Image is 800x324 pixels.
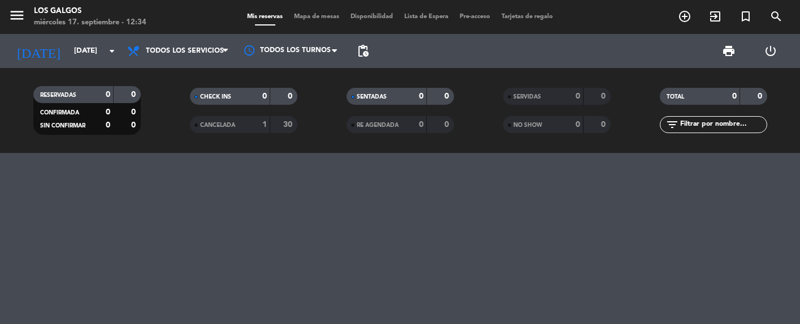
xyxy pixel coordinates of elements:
span: Mapa de mesas [288,14,345,20]
span: Lista de Espera [399,14,454,20]
span: CONFIRMADA [40,110,79,116]
i: arrow_drop_down [105,44,119,58]
div: LOG OUT [750,34,792,68]
strong: 0 [576,121,580,129]
span: Mis reservas [241,14,288,20]
i: exit_to_app [708,10,722,23]
span: RESERVADAS [40,92,76,98]
span: Pre-acceso [454,14,496,20]
i: menu [8,7,25,24]
span: SERVIDAS [513,94,541,100]
span: pending_actions [356,44,370,58]
i: add_circle_outline [678,10,691,23]
i: search [769,10,783,23]
strong: 0 [288,92,295,100]
strong: 0 [419,121,423,129]
span: SENTADAS [357,94,387,100]
span: NO SHOW [513,122,542,128]
input: Filtrar por nombre... [679,118,767,131]
strong: 0 [131,91,138,99]
span: print [722,44,736,58]
strong: 0 [262,92,267,100]
strong: 0 [131,108,138,116]
strong: 0 [576,92,580,100]
span: Disponibilidad [345,14,399,20]
strong: 0 [106,121,110,129]
div: miércoles 17. septiembre - 12:34 [34,17,146,28]
button: menu [8,7,25,28]
i: [DATE] [8,39,68,63]
strong: 0 [601,92,608,100]
span: CANCELADA [200,122,235,128]
strong: 0 [444,121,451,129]
strong: 0 [732,92,737,100]
span: Todos los servicios [146,47,224,55]
i: power_settings_new [764,44,777,58]
div: Los Galgos [34,6,146,17]
strong: 0 [444,92,451,100]
strong: 30 [283,121,295,129]
span: SIN CONFIRMAR [40,123,85,129]
i: turned_in_not [739,10,753,23]
span: Tarjetas de regalo [496,14,559,20]
strong: 0 [601,121,608,129]
i: filter_list [665,118,679,131]
span: TOTAL [667,94,684,100]
strong: 1 [262,121,267,129]
span: CHECK INS [200,94,231,100]
strong: 0 [758,92,764,100]
strong: 0 [131,121,138,129]
strong: 0 [106,91,110,99]
strong: 0 [419,92,423,100]
span: RE AGENDADA [357,122,399,128]
strong: 0 [106,108,110,116]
